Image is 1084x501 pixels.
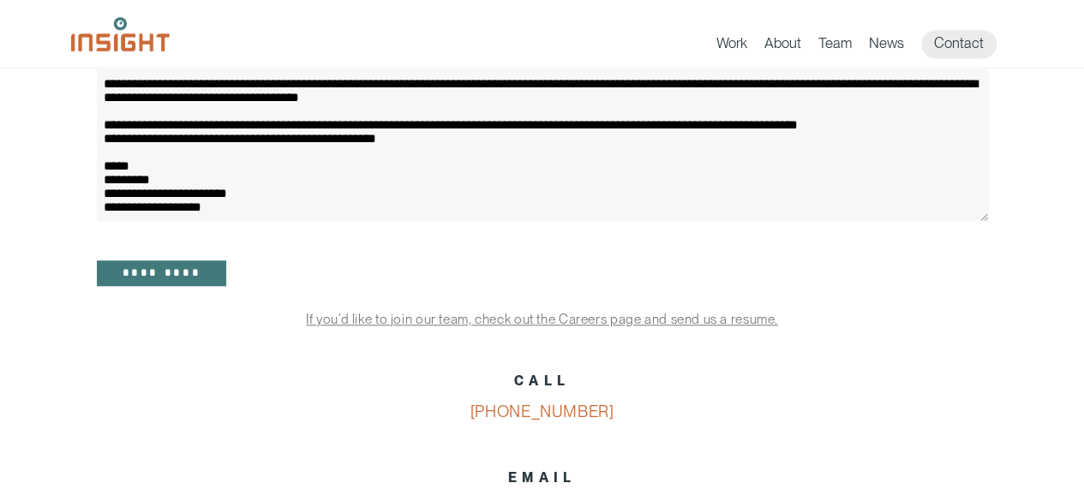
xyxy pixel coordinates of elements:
[508,469,576,486] strong: EMAIL
[470,402,614,421] a: [PHONE_NUMBER]
[921,30,997,58] a: Contact
[514,373,570,389] strong: CALL
[71,17,170,51] img: Insight Marketing Design
[869,34,904,58] a: News
[818,34,852,58] a: Team
[764,34,801,58] a: About
[306,311,778,327] a: If you’d like to join our team, check out the Careers page and send us a resume.
[716,34,747,58] a: Work
[716,30,1014,58] nav: primary navigation menu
